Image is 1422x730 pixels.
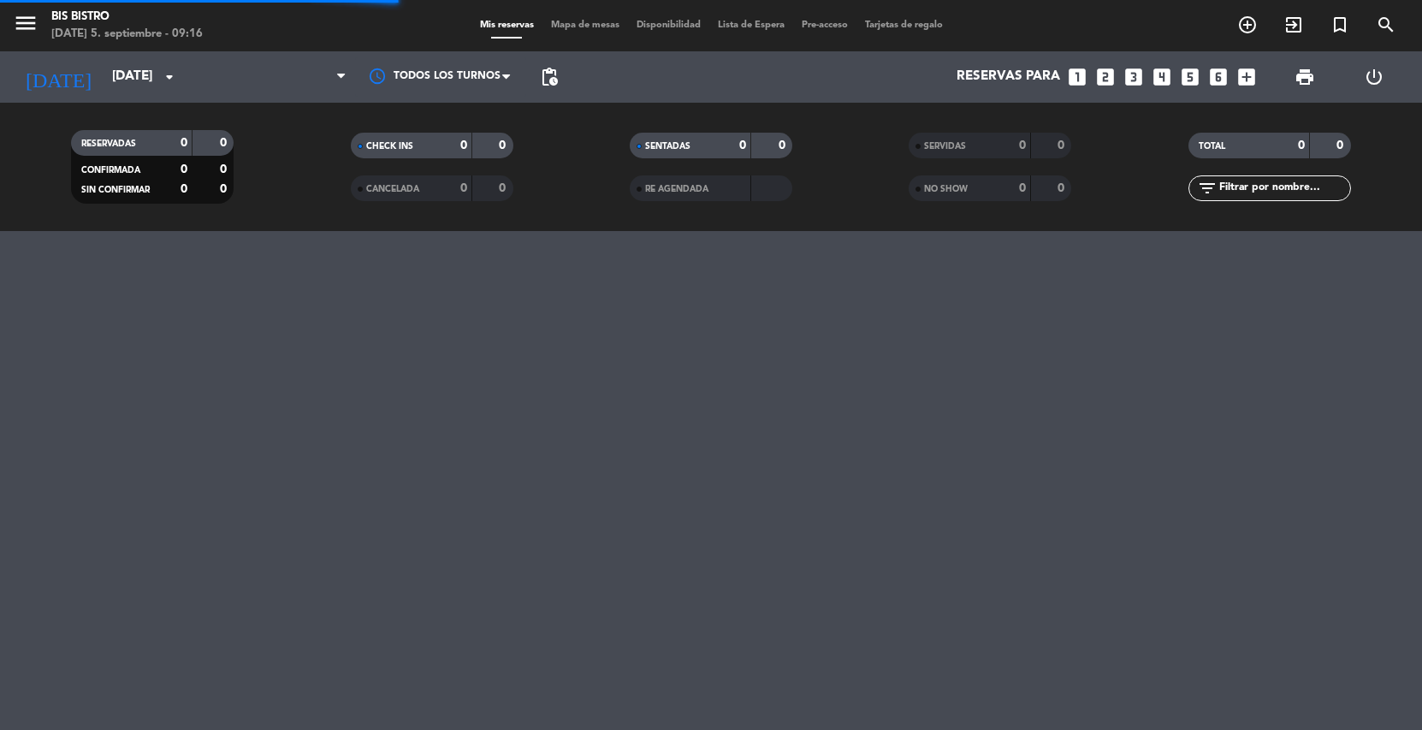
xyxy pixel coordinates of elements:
[1283,15,1304,35] i: exit_to_app
[645,142,690,151] span: SENTADAS
[1295,67,1315,87] span: print
[1058,139,1068,151] strong: 0
[739,139,746,151] strong: 0
[709,21,793,30] span: Lista de Espera
[51,26,203,43] div: [DATE] 5. septiembre - 09:16
[1197,178,1218,199] i: filter_list
[1019,139,1026,151] strong: 0
[539,67,560,87] span: pending_actions
[1066,66,1088,88] i: looks_one
[366,142,413,151] span: CHECK INS
[499,139,509,151] strong: 0
[1218,179,1350,198] input: Filtrar por nombre...
[1364,67,1384,87] i: power_settings_new
[51,9,203,26] div: Bis Bistro
[924,142,966,151] span: SERVIDAS
[1207,66,1229,88] i: looks_6
[81,166,140,175] span: CONFIRMADA
[645,185,708,193] span: RE AGENDADA
[220,163,230,175] strong: 0
[856,21,951,30] span: Tarjetas de regalo
[628,21,709,30] span: Disponibilidad
[924,185,968,193] span: NO SHOW
[1235,66,1258,88] i: add_box
[460,182,467,194] strong: 0
[793,21,856,30] span: Pre-acceso
[13,10,39,36] i: menu
[1019,182,1026,194] strong: 0
[779,139,789,151] strong: 0
[957,69,1060,85] span: Reservas para
[1123,66,1145,88] i: looks_3
[1298,139,1305,151] strong: 0
[471,21,542,30] span: Mis reservas
[220,137,230,149] strong: 0
[1340,51,1410,103] div: LOG OUT
[1336,139,1347,151] strong: 0
[81,186,150,194] span: SIN CONFIRMAR
[499,182,509,194] strong: 0
[1094,66,1117,88] i: looks_two
[460,139,467,151] strong: 0
[1237,15,1258,35] i: add_circle_outline
[1199,142,1225,151] span: TOTAL
[181,163,187,175] strong: 0
[1179,66,1201,88] i: looks_5
[1330,15,1350,35] i: turned_in_not
[159,67,180,87] i: arrow_drop_down
[13,10,39,42] button: menu
[181,183,187,195] strong: 0
[366,185,419,193] span: CANCELADA
[220,183,230,195] strong: 0
[181,137,187,149] strong: 0
[13,58,104,96] i: [DATE]
[1058,182,1068,194] strong: 0
[1376,15,1396,35] i: search
[81,139,136,148] span: RESERVADAS
[542,21,628,30] span: Mapa de mesas
[1151,66,1173,88] i: looks_4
